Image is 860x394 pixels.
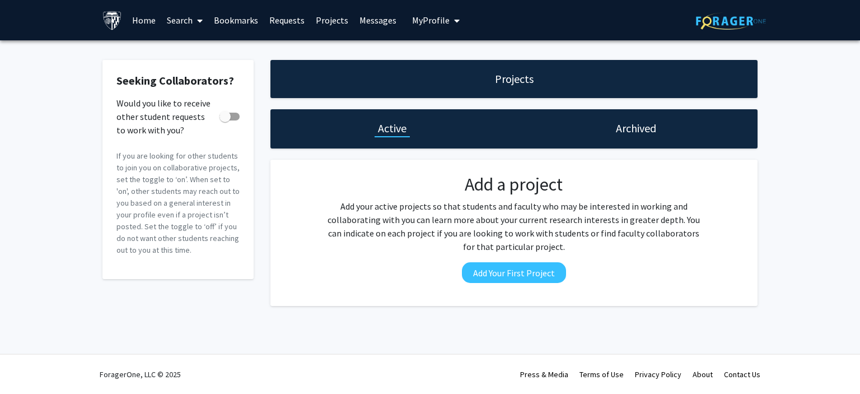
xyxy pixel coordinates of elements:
button: Add Your First Project [462,262,566,283]
iframe: Chat [8,344,48,386]
h2: Add a project [324,174,704,195]
a: Home [127,1,161,40]
h2: Seeking Collaborators? [116,74,240,87]
a: Privacy Policy [635,369,681,379]
a: Press & Media [520,369,568,379]
a: Search [161,1,208,40]
a: Projects [310,1,354,40]
h1: Active [378,120,406,136]
a: Terms of Use [579,369,624,379]
a: Requests [264,1,310,40]
img: ForagerOne Logo [696,12,766,30]
a: Bookmarks [208,1,264,40]
p: If you are looking for other students to join you on collaborative projects, set the toggle to ‘o... [116,150,240,256]
p: Add your active projects so that students and faculty who may be interested in working and collab... [324,200,704,253]
a: Messages [354,1,402,40]
div: ForagerOne, LLC © 2025 [100,355,181,394]
img: Johns Hopkins University Logo [102,11,122,30]
a: Contact Us [724,369,760,379]
h1: Archived [616,120,656,136]
span: My Profile [412,15,450,26]
span: Would you like to receive other student requests to work with you? [116,96,215,137]
h1: Projects [495,71,534,87]
a: About [693,369,713,379]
